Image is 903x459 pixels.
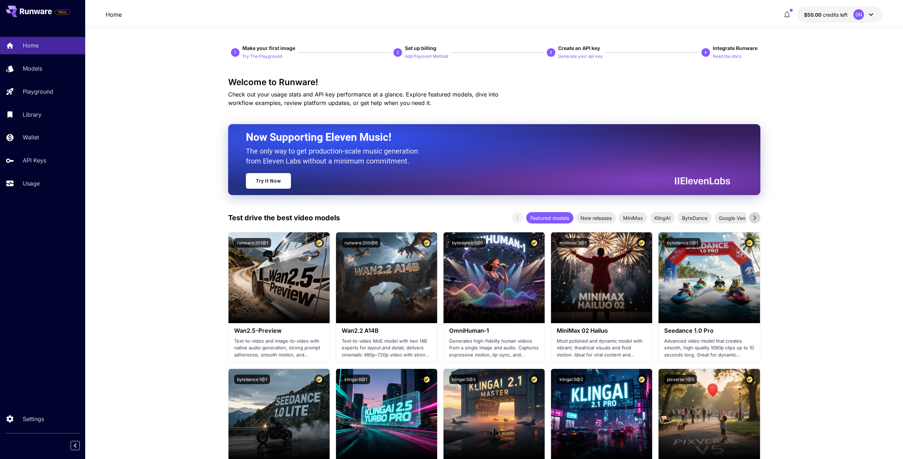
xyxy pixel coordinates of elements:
[228,91,499,106] span: Check out your usage stats and API key performance at a glance. Explore featured models, dive int...
[526,212,573,223] div: Featured models
[242,52,282,60] button: Try The Playground
[76,439,85,452] div: Collapse sidebar
[557,375,586,384] button: klingai:5@2
[405,53,448,60] p: Add Payment Method
[804,12,823,18] span: $50.00
[314,375,324,384] button: Certified Model – Vetted for best performance and includes a commercial license.
[713,45,758,51] span: Integrate Runware
[342,327,431,334] h3: Wan2.2 A14B
[234,238,271,248] button: runware:201@1
[804,11,848,18] div: $50.00
[342,375,370,384] button: klingai:6@1
[558,45,600,51] span: Create an API key
[23,156,46,165] p: API Keys
[234,327,324,334] h3: Wan2.5-Preview
[55,8,70,16] span: Add your payment card to enable full platform functionality.
[449,327,539,334] h3: OmniHuman‑1
[664,338,754,359] p: Advanced video model that creates smooth, high-quality 1080p clips up to 10 seconds long. Great f...
[242,53,282,60] p: Try The Playground
[397,49,399,56] p: 2
[745,375,754,384] button: Certified Model – Vetted for best performance and includes a commercial license.
[405,52,448,60] button: Add Payment Method
[23,415,44,423] p: Settings
[558,53,603,60] p: Generate your api key
[637,375,646,384] button: Certified Model – Vetted for best performance and includes a commercial license.
[23,41,39,50] p: Home
[228,232,330,323] img: alt
[704,49,707,56] p: 4
[234,375,270,384] button: bytedance:1@1
[619,214,647,222] span: MiniMax
[576,214,616,222] span: New releases
[71,441,80,450] button: Collapse sidebar
[449,338,539,359] p: Generates high-fidelity human videos from a single image and audio. Captures expressive motion, l...
[551,232,652,323] img: alt
[678,214,712,222] span: ByteDance
[106,10,122,19] a: Home
[449,238,486,248] button: bytedance:5@1
[797,6,882,23] button: $50.00DN
[664,327,754,334] h3: Seedance 1.0 Pro
[234,338,324,359] p: Text-to-video and image-to-video with native audio generation, strong prompt adherence, smooth mo...
[342,338,431,359] p: Text-to-video MoE model with two 14B experts for layout and detail; delivers cinematic 480p–720p ...
[557,327,646,334] h3: MiniMax 02 Hailuo
[650,214,675,222] span: KlingAI
[234,49,236,56] p: 1
[557,338,646,359] p: Most polished and dynamic model with vibrant, theatrical visuals and fluid motion. Ideal for vira...
[246,146,423,166] p: The only way to get production-scale music generation from Eleven Labs without a minimum commitment.
[526,214,573,222] span: Featured models
[23,110,42,119] p: Library
[246,173,291,189] a: Try It Now
[637,238,646,248] button: Certified Model – Vetted for best performance and includes a commercial license.
[529,375,539,384] button: Certified Model – Vetted for best performance and includes a commercial license.
[678,212,712,223] div: ByteDance
[557,238,589,248] button: minimax:3@1
[713,52,741,60] button: Read the docs
[336,232,437,323] img: alt
[659,232,760,323] img: alt
[314,238,324,248] button: Certified Model – Vetted for best performance and includes a commercial license.
[664,375,697,384] button: pixverse:1@5
[715,212,750,223] div: Google Veo
[558,52,603,60] button: Generate your api key
[342,238,380,248] button: runware:200@6
[853,9,864,20] div: DN
[422,238,431,248] button: Certified Model – Vetted for best performance and includes a commercial license.
[23,179,40,188] p: Usage
[619,212,647,223] div: MiniMax
[405,45,436,51] span: Set up billing
[23,87,53,96] p: Playground
[745,238,754,248] button: Certified Model – Vetted for best performance and includes a commercial license.
[228,77,760,87] h3: Welcome to Runware!
[650,212,675,223] div: KlingAI
[106,10,122,19] nav: breadcrumb
[228,212,340,223] p: Test drive the best video models
[242,45,295,51] span: Make your first image
[55,10,70,15] span: TRIAL
[422,375,431,384] button: Certified Model – Vetted for best performance and includes a commercial license.
[444,232,545,323] img: alt
[713,53,741,60] p: Read the docs
[664,238,701,248] button: bytedance:2@1
[576,212,616,223] div: New releases
[246,131,725,144] h2: Now Supporting Eleven Music!
[449,375,478,384] button: klingai:5@3
[529,238,539,248] button: Certified Model – Vetted for best performance and includes a commercial license.
[23,64,42,73] p: Models
[715,214,750,222] span: Google Veo
[823,12,848,18] span: credits left
[23,133,39,142] p: Wallet
[550,49,552,56] p: 3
